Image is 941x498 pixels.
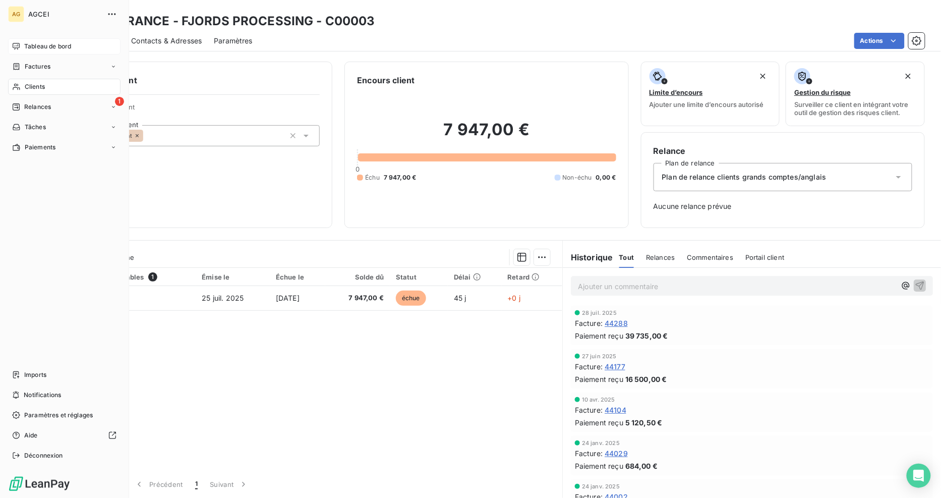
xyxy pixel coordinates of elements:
[81,103,320,117] span: Propriétés Client
[596,173,616,182] span: 0,00 €
[575,417,623,428] span: Paiement reçu
[143,131,151,140] input: Ajouter une valeur
[508,294,521,302] span: +0 j
[582,397,615,403] span: 10 avr. 2025
[650,100,764,108] span: Ajouter une limite d’encours autorisé
[625,374,667,384] span: 16 500,00 €
[625,417,663,428] span: 5 120,50 €
[396,273,442,281] div: Statut
[357,74,415,86] h6: Encours client
[575,330,623,341] span: Paiement reçu
[582,353,617,359] span: 27 juin 2025
[195,479,198,489] span: 1
[508,273,557,281] div: Retard
[575,318,603,328] span: Facture :
[582,310,617,316] span: 28 juil. 2025
[646,253,675,261] span: Relances
[131,36,202,46] span: Contacts & Adresses
[81,272,190,282] div: Pièces comptables
[202,294,244,302] span: 25 juil. 2025
[654,201,912,211] span: Aucune relance prévue
[24,42,71,51] span: Tableau de bord
[654,145,912,157] h6: Relance
[365,173,380,182] span: Échu
[605,318,628,328] span: 44288
[605,405,626,415] span: 44104
[582,483,620,489] span: 24 janv. 2025
[575,461,623,471] span: Paiement reçu
[24,451,63,460] span: Déconnexion
[563,251,613,263] h6: Historique
[24,411,93,420] span: Paramètres et réglages
[625,461,658,471] span: 684,00 €
[794,88,851,96] span: Gestion du risque
[575,361,603,372] span: Facture :
[575,374,623,384] span: Paiement reçu
[650,88,703,96] span: Limite d’encours
[25,82,45,91] span: Clients
[384,173,417,182] span: 7 947,00 €
[204,474,255,495] button: Suivant
[396,291,426,306] span: échue
[115,97,124,106] span: 1
[8,476,71,492] img: Logo LeanPay
[605,361,625,372] span: 44177
[687,253,733,261] span: Commentaires
[28,10,101,18] span: AGCEI
[605,448,628,459] span: 44029
[619,253,634,261] span: Tout
[331,273,384,281] div: Solde dû
[907,464,931,488] div: Open Intercom Messenger
[25,123,46,132] span: Tâches
[276,294,300,302] span: [DATE]
[563,173,592,182] span: Non-échu
[24,431,38,440] span: Aide
[582,440,620,446] span: 24 janv. 2025
[575,405,603,415] span: Facture :
[8,427,121,444] a: Aide
[25,62,50,71] span: Factures
[662,172,827,182] span: Plan de relance clients grands comptes/anglais
[454,273,496,281] div: Délai
[61,74,320,86] h6: Informations client
[25,143,55,152] span: Paiements
[24,391,61,400] span: Notifications
[148,272,157,282] span: 1
[24,370,46,379] span: Imports
[641,62,780,126] button: Limite d’encoursAjouter une limite d’encours autorisé
[276,273,319,281] div: Échue le
[745,253,784,261] span: Portail client
[454,294,466,302] span: 45 j
[202,273,264,281] div: Émise le
[794,100,916,117] span: Surveiller ce client en intégrant votre outil de gestion des risques client.
[356,165,360,173] span: 0
[575,448,603,459] span: Facture :
[189,474,204,495] button: 1
[24,102,51,112] span: Relances
[89,12,375,30] h3: NOV FRANCE - FJORDS PROCESSING - C00003
[214,36,253,46] span: Paramètres
[331,293,384,303] span: 7 947,00 €
[357,120,616,150] h2: 7 947,00 €
[128,474,189,495] button: Précédent
[8,6,24,22] div: AG
[854,33,905,49] button: Actions
[786,62,925,126] button: Gestion du risqueSurveiller ce client en intégrant votre outil de gestion des risques client.
[625,330,668,341] span: 39 735,00 €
